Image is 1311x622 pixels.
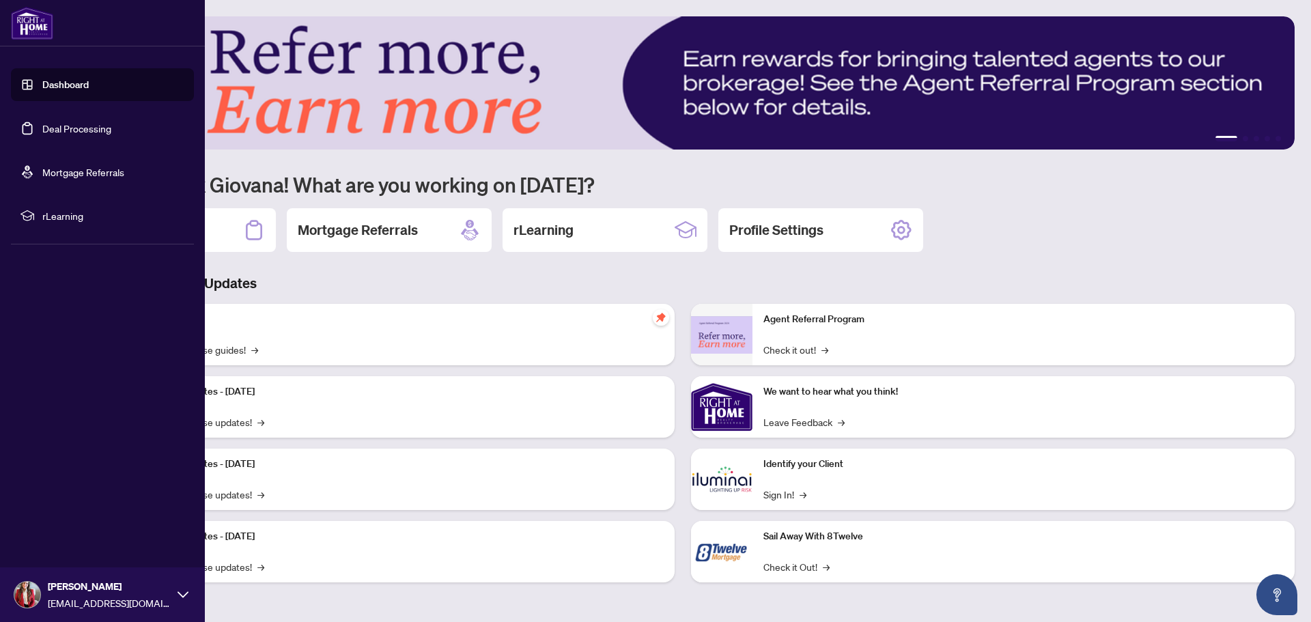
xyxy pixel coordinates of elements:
[143,312,664,327] p: Self-Help
[1256,574,1297,615] button: Open asap
[1265,136,1270,141] button: 4
[691,316,752,354] img: Agent Referral Program
[1243,136,1248,141] button: 2
[14,582,40,608] img: Profile Icon
[71,16,1295,150] img: Slide 0
[691,449,752,510] img: Identify your Client
[763,559,830,574] a: Check it Out!→
[763,384,1284,399] p: We want to hear what you think!
[800,487,806,502] span: →
[143,457,664,472] p: Platform Updates - [DATE]
[823,559,830,574] span: →
[143,529,664,544] p: Platform Updates - [DATE]
[691,521,752,582] img: Sail Away With 8Twelve
[763,529,1284,544] p: Sail Away With 8Twelve
[653,309,669,326] span: pushpin
[763,414,845,429] a: Leave Feedback→
[257,559,264,574] span: →
[1215,136,1237,141] button: 1
[48,595,171,610] span: [EMAIL_ADDRESS][DOMAIN_NAME]
[257,487,264,502] span: →
[729,221,823,240] h2: Profile Settings
[251,342,258,357] span: →
[42,208,184,223] span: rLearning
[763,457,1284,472] p: Identify your Client
[42,79,89,91] a: Dashboard
[763,312,1284,327] p: Agent Referral Program
[298,221,418,240] h2: Mortgage Referrals
[71,171,1295,197] h1: Welcome back Giovana! What are you working on [DATE]?
[48,579,171,594] span: [PERSON_NAME]
[42,122,111,135] a: Deal Processing
[513,221,574,240] h2: rLearning
[11,7,53,40] img: logo
[838,414,845,429] span: →
[1254,136,1259,141] button: 3
[763,342,828,357] a: Check it out!→
[763,487,806,502] a: Sign In!→
[691,376,752,438] img: We want to hear what you think!
[71,274,1295,293] h3: Brokerage & Industry Updates
[42,166,124,178] a: Mortgage Referrals
[1275,136,1281,141] button: 5
[821,342,828,357] span: →
[257,414,264,429] span: →
[143,384,664,399] p: Platform Updates - [DATE]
